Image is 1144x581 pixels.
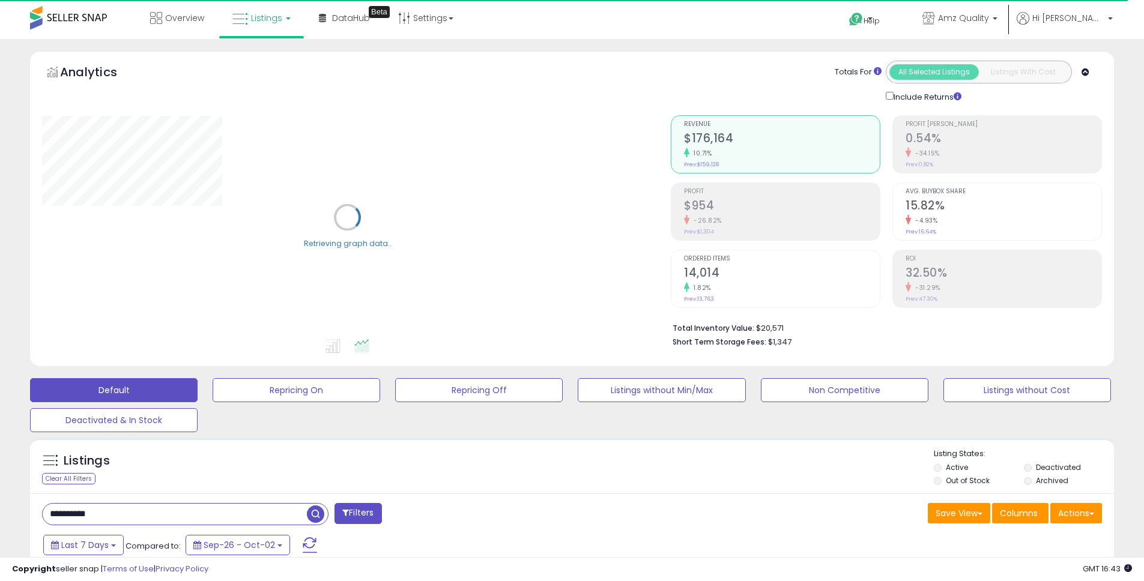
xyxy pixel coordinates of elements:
span: Last 7 Days [61,539,109,551]
b: Total Inventory Value: [673,323,754,333]
button: Actions [1050,503,1102,523]
li: $20,571 [673,320,1093,334]
a: Privacy Policy [156,563,208,574]
div: Retrieving graph data.. [304,238,392,248]
span: Revenue [684,121,880,128]
span: Columns [1000,507,1038,519]
h2: 14,014 [684,266,880,282]
small: Prev: $159,128 [684,161,719,168]
small: Prev: 13,763 [684,295,714,303]
h2: $176,164 [684,131,880,148]
i: Get Help [849,12,864,27]
label: Active [946,462,968,472]
a: Hi [PERSON_NAME] [1017,12,1113,39]
div: Clear All Filters [42,473,95,484]
button: Listings With Cost [978,64,1068,80]
small: -4.93% [911,216,937,225]
span: ROI [906,256,1101,262]
button: All Selected Listings [889,64,979,80]
h5: Analytics [60,64,141,83]
label: Archived [1036,475,1068,486]
small: Prev: 47.30% [906,295,937,303]
div: Tooltip anchor [369,6,390,18]
button: Repricing Off [395,378,563,402]
h2: 0.54% [906,131,1101,148]
h5: Listings [64,453,110,469]
small: -34.15% [911,149,940,158]
a: Terms of Use [103,563,154,574]
small: Prev: 16.64% [906,228,936,235]
small: 1.82% [689,283,711,292]
span: Amz Quality [938,12,989,24]
h2: $954 [684,199,880,215]
label: Deactivated [1036,462,1081,472]
div: Totals For [835,67,882,78]
div: Include Returns [877,89,976,103]
small: Prev: 0.82% [906,161,933,168]
button: Filters [334,503,381,524]
span: Sep-26 - Oct-02 [204,539,275,551]
small: 10.71% [689,149,712,158]
a: Help [840,3,903,39]
div: seller snap | | [12,564,208,575]
h2: 32.50% [906,266,1101,282]
button: Repricing On [213,378,380,402]
span: Hi [PERSON_NAME] [1032,12,1104,24]
span: Profit [PERSON_NAME] [906,121,1101,128]
button: Sep-26 - Oct-02 [186,535,290,555]
span: Listings [251,12,282,24]
button: Last 7 Days [43,535,124,555]
label: Out of Stock [946,475,990,486]
button: Listings without Min/Max [578,378,745,402]
button: Deactivated & In Stock [30,408,198,432]
small: Prev: $1,304 [684,228,714,235]
small: -31.29% [911,283,940,292]
b: Short Term Storage Fees: [673,337,766,347]
h2: 15.82% [906,199,1101,215]
span: 2025-10-10 16:43 GMT [1083,563,1132,574]
strong: Copyright [12,563,56,574]
span: Ordered Items [684,256,880,262]
span: Overview [165,12,204,24]
button: Non Competitive [761,378,928,402]
span: Compared to: [126,540,181,552]
button: Listings without Cost [943,378,1111,402]
p: Listing States: [934,448,1114,460]
button: Columns [992,503,1049,523]
button: Default [30,378,198,402]
span: Help [864,16,880,26]
span: Profit [684,188,880,195]
span: $1,347 [768,336,791,348]
span: Avg. Buybox Share [906,188,1101,195]
span: DataHub [332,12,370,24]
button: Save View [928,503,990,523]
small: -26.82% [689,216,722,225]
